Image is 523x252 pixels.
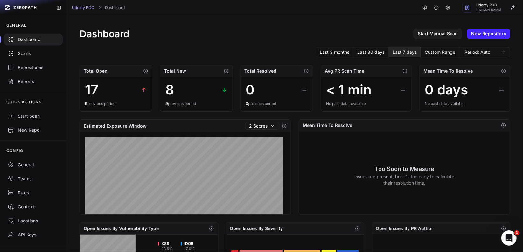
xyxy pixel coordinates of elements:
[376,225,434,232] h2: Open Issues By PR Author
[164,68,186,74] h2: Total New
[3,3,51,13] a: ZEROPATH
[246,101,308,106] div: previous period
[354,164,455,173] h3: Too Soon to Measure
[246,82,255,97] div: 0
[8,204,59,210] div: Context
[80,28,129,39] h1: Dashboard
[421,47,459,57] button: Custom Range
[476,3,501,7] span: Udemy POC
[389,47,421,57] button: Last 7 days
[476,8,501,11] span: [PERSON_NAME]
[326,101,406,106] div: No past data available
[85,101,87,106] span: 9
[230,225,283,232] h2: Open Issues By Severity
[185,241,195,246] span: IDOR
[105,5,125,10] a: Dashboard
[165,82,174,97] div: 8
[501,50,506,55] svg: caret sort,
[8,190,59,196] div: Rules
[72,5,125,10] nav: breadcrumb
[325,68,364,74] h2: Avg PR Scan Time
[326,82,372,97] div: < 1 min
[303,122,352,129] h2: Mean Time To Resolve
[354,173,455,186] p: Issues are present, but it's too early to calculate their resolution time.
[165,101,168,106] span: 9
[162,246,173,251] div: 23.5 %
[8,50,59,57] div: Scans
[514,230,520,235] span: 1
[84,225,159,232] h2: Open Issues By Vulnerability Type
[8,176,59,182] div: Teams
[97,5,102,10] svg: chevron right,
[8,127,59,133] div: New Repo
[85,82,98,97] div: 17
[8,113,59,119] div: Start Scan
[84,123,147,129] h2: Estimated Exposure Window
[425,82,468,97] div: 0 days
[185,246,195,251] div: 17.6 %
[8,232,59,238] div: API Keys
[165,101,227,106] div: previous period
[464,49,490,55] span: Period: Auto
[6,23,27,28] p: GENERAL
[245,122,279,130] button: 2 Scores
[8,218,59,224] div: Locations
[6,148,23,153] p: CONFIG
[84,68,108,74] h2: Total Open
[8,64,59,71] div: Repositories
[501,230,517,246] iframe: Intercom live chat
[414,29,462,39] a: Start Manual Scan
[467,29,510,39] a: New Repository
[6,100,42,105] p: QUICK ACTIONS
[162,241,173,246] span: XSS
[316,47,353,57] button: Last 3 months
[8,36,59,43] div: Dashboard
[8,162,59,168] div: General
[85,101,147,106] div: previous period
[353,47,389,57] button: Last 30 days
[245,68,277,74] h2: Total Resolved
[72,5,94,10] a: Udemy POC
[423,68,473,74] h2: Mean Time To Resolve
[246,101,248,106] span: 0
[425,101,505,106] div: No past data available
[13,5,37,10] span: ZEROPATH
[8,78,59,85] div: Reports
